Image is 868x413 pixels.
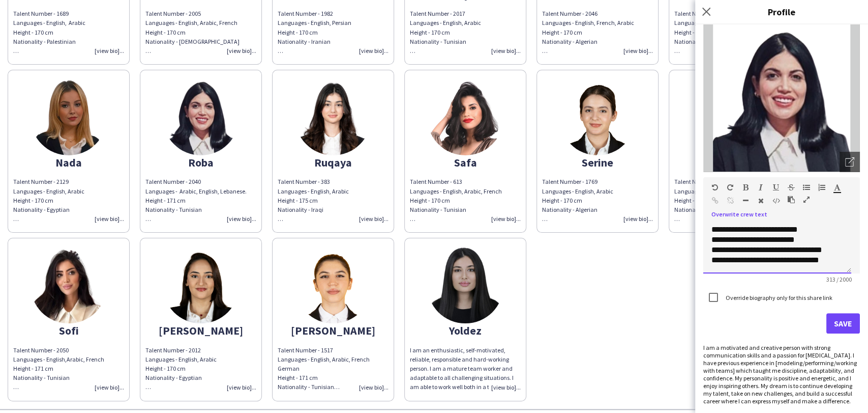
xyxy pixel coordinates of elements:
[278,19,351,54] span: Languages - English, Persian Height - 170 cm Nationality - Iranian
[145,19,240,54] span: Languages - English, Arabic, French Height - 170 cm Nationality - [DEMOGRAPHIC_DATA]
[788,196,795,204] button: Paste as plain text
[13,29,53,36] span: Height - 170 cm
[674,158,785,167] div: Sirine
[542,187,653,215] div: Languages - English, Arabic
[742,197,749,205] button: Horizontal Line
[13,326,124,335] div: Sofi
[13,346,69,363] span: Talent Number - 2050 Languages - English,
[295,247,371,323] img: thumb-7739a602-476d-44e8-936c-e8775720694a.png
[278,346,370,391] span: Talent Number - 1517 Languages - English, Arabic, French German Height - 171 cm Nationality - Tun...
[410,346,521,392] div: I am an enthusiastic, self-motivated, reliable, responsible and hard-working person. I am a matur...
[145,374,202,381] span: Nationality - Egyptian
[826,313,860,334] button: Save
[410,205,521,214] div: Nationality - Tunisian
[703,19,860,172] img: Crew avatar or photo
[31,79,107,155] img: thumb-127a73c4-72f8-4817-ad31-6bea1b145d02.png
[13,19,85,26] span: Languages - English, Arabic
[542,158,653,167] div: Serine
[145,158,256,167] div: Roba
[278,326,388,335] div: [PERSON_NAME]
[410,158,521,167] div: Safa
[757,183,764,191] button: Italic
[674,178,766,223] span: Talent Number - 2048 Languages - English, Arabic, French Height - 171 cm Nationality - Tunisian
[742,183,749,191] button: Bold
[692,79,768,155] img: thumb-983930e2-840a-4baf-b6a6-806e75eafbab.png
[163,79,239,155] img: thumb-79b5127c-3a7d-4d61-98c5-a367154ed3c1.png
[13,178,84,223] span: Talent Number - 2129 Languages - English, Arabic Height - 170 cm Nationality - Egyptian
[145,346,217,372] span: Talent Number - 2012 Languages - English, Arabic Height - 170 cm
[163,247,239,323] img: thumb-a12b3c91-694c-4f83-9c11-78f853c9de3f.png
[559,79,636,155] img: thumb-ae3c6139-c274-49ab-a1dc-498342c777bc.png
[818,276,860,283] span: 313 / 2000
[727,183,734,191] button: Redo
[295,79,371,155] img: thumb-efa2a5ac-28e8-4d46-a0f8-6cedbdd0f610.png
[542,10,634,54] span: Talent Number - 2046 Languages - English, French, Arabic Height - 170 cm Nationality - Algerian
[278,9,388,18] div: Talent Number - 1982
[13,374,70,391] font: Nationality - Tunisian
[803,183,810,191] button: Unordered List
[695,5,868,18] h3: Profile
[757,197,764,205] button: Clear Formatting
[818,183,825,191] button: Ordered List
[674,10,768,54] span: Talent Number - 291 Languages - English, Spanish Height - 170 cm Nationality - [DEMOGRAPHIC_DATA]
[278,158,388,167] div: Ruqaya
[840,152,860,172] div: Open photos pop-in
[410,326,521,335] div: Yoldez
[542,178,597,185] span: Talent Number - 1769
[833,183,841,191] button: Text Color
[145,178,247,213] span: Talent Number - 2040 Languages - Arabic, English, Lebanese. Height - 171 cm Nationality - Tunisian
[13,365,53,372] font: Height - 171 cm
[772,197,780,205] button: HTML Code
[145,9,256,18] div: Talent Number - 2005
[145,326,256,335] div: [PERSON_NAME]
[803,196,810,204] button: Fullscreen
[67,355,104,363] span: Arabic, French
[772,183,780,191] button: Underline
[427,79,503,155] img: thumb-a8362c5e-8136-4254-8383-856c7bd9ada5.png
[724,294,832,301] label: Override biography only for this share link
[278,178,349,223] span: Talent Number - 383 Languages - English, Arabic Height - 175 cm Nationality - Iraqi
[703,344,860,405] div: I am a motivated and creative person with strong communication skills and a passion for [MEDICAL_...
[542,196,653,214] div: Height - 170 cm Nationality - Algerian
[711,183,719,191] button: Undo
[13,158,124,167] div: Nada
[13,38,76,45] span: Nationality - Palestinian
[410,19,481,54] span: Languages - English, Arabic Height - 170 cm Nationality - Tunisian
[788,183,795,191] button: Strikethrough
[427,247,503,323] img: thumb-aa8911ab-a5ee-43c7-9ca5-021f4c143824.png
[31,247,107,323] img: thumb-a4668f2a-959d-46be-872f-b9d0af9f2f4c.png
[410,10,465,17] span: Talent Number - 2017
[13,10,69,17] span: Talent Number - 1689
[410,178,502,204] span: Talent Number - 613 Languages - English, Arabic, French Height - 170 cm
